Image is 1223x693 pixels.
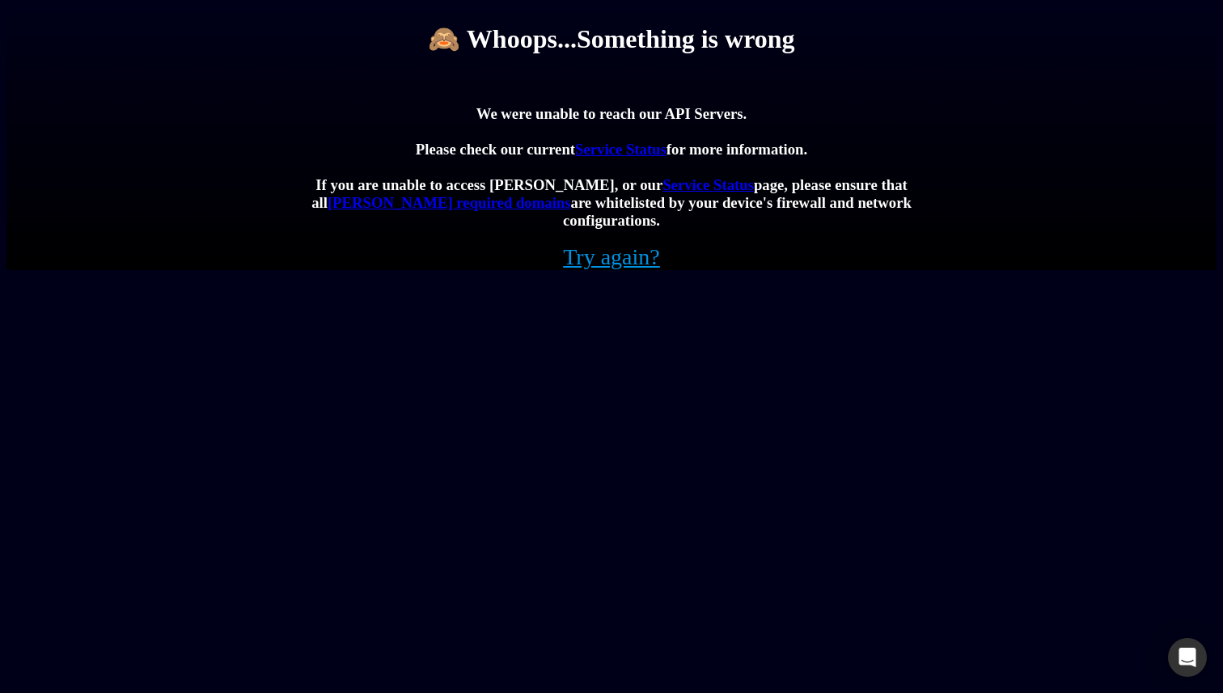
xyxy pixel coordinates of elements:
[662,176,754,193] a: Service Status
[328,194,571,211] a: [PERSON_NAME] required domains
[575,141,667,158] a: Service Status
[428,23,794,54] h1: 🙈 Whoops...Something is wrong
[1168,638,1207,677] div: Open Intercom Messenger
[309,176,914,230] div: If you are unable to access [PERSON_NAME], or our page, please ensure that all are whitelisted by...
[563,244,660,270] a: Try again?
[309,87,914,230] h3: We were unable to reach our API Servers. Please check our current for more information.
